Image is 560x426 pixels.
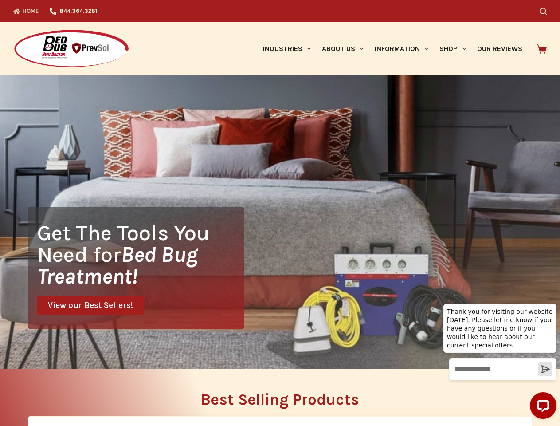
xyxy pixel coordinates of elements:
[471,22,528,75] a: Our Reviews
[540,8,547,15] button: Search
[48,301,133,310] span: View our Best Sellers!
[369,22,434,75] a: Information
[257,22,528,75] nav: Primary
[37,222,244,287] h1: Get The Tools You Need for
[28,392,532,407] h2: Best Selling Products
[436,296,560,426] iframe: LiveChat chat widget
[316,22,369,75] a: About Us
[257,22,316,75] a: Industries
[37,242,198,289] i: Bed Bug Treatment!
[13,29,129,69] img: Prevsol/Bed Bug Heat Doctor
[434,22,471,75] a: Shop
[37,296,144,315] a: View our Best Sellers!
